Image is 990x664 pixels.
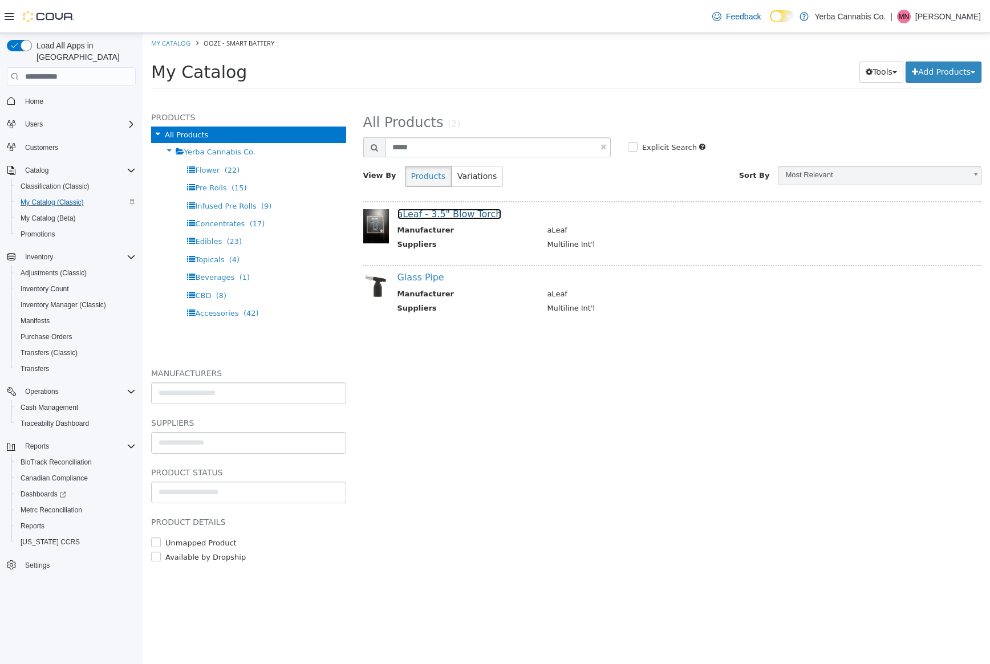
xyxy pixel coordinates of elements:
span: [US_STATE] CCRS [21,537,80,547]
button: Catalog [2,162,140,178]
span: Inventory Count [16,282,136,296]
span: Customers [21,140,136,154]
span: Reports [16,519,136,533]
span: Adjustments (Classic) [21,268,87,278]
span: (22) [82,133,98,141]
h5: Product Details [9,482,204,496]
span: My Catalog (Beta) [21,214,76,223]
button: Transfers [11,361,140,377]
span: My Catalog (Classic) [16,195,136,209]
a: My Catalog (Classic) [16,195,88,209]
p: | [890,10,892,23]
span: Cash Management [21,403,78,412]
button: Canadian Compliance [11,470,140,486]
span: Purchase Orders [21,332,72,341]
span: BioTrack Reconciliation [16,455,136,469]
span: Reports [25,442,49,451]
span: (8) [74,258,84,267]
span: Edibles [52,204,79,213]
span: Accessories [52,276,96,284]
button: Variations [309,133,360,154]
span: Home [21,93,136,108]
label: Available by Dropship [20,519,103,530]
span: Reports [21,522,44,531]
span: Classification (Classic) [21,182,90,191]
span: Settings [25,561,50,570]
span: Users [25,120,43,129]
button: Add Products [763,28,839,50]
span: Inventory Manager (Classic) [21,300,106,309]
img: 150 [221,176,246,210]
label: Explicit Search [497,109,554,120]
span: Most Relevant [636,133,823,151]
span: Classification (Classic) [16,180,136,193]
span: Promotions [21,230,55,239]
div: Michael Nezi [897,10,911,23]
span: BioTrack Reconciliation [21,458,92,467]
small: (2) [305,86,318,96]
button: Reports [11,518,140,534]
h5: Manufacturers [9,333,204,347]
button: Reports [21,439,54,453]
button: Metrc Reconciliation [11,502,140,518]
span: (42) [101,276,116,284]
span: Dashboards [16,487,136,501]
td: Multiline Int'l [396,206,820,220]
span: My Catalog (Classic) [21,198,84,207]
span: Catalog [21,164,136,177]
span: Infused Pre Rolls [52,169,113,177]
h5: Product Status [9,433,204,446]
span: View By [221,138,254,146]
h5: Suppliers [9,383,204,397]
span: Cash Management [16,401,136,414]
span: Transfers [16,362,136,376]
a: [US_STATE] CCRS [16,535,84,549]
a: BioTrack Reconciliation [16,455,96,469]
button: Operations [2,384,140,400]
span: Customers [25,143,58,152]
span: Inventory [21,250,136,264]
a: Transfers (Classic) [16,346,82,360]
span: Inventory Manager (Classic) [16,298,136,312]
a: Reports [16,519,49,533]
a: Dashboards [16,487,71,501]
a: My Catalog (Beta) [16,211,80,225]
a: Canadian Compliance [16,471,92,485]
span: Traceabilty Dashboard [21,419,89,428]
td: Multiline Int'l [396,270,820,284]
span: Adjustments (Classic) [16,266,136,280]
button: Inventory [2,249,140,265]
span: Ooze - Smart Battery [61,6,132,14]
p: Yerba Cannabis Co. [814,10,886,23]
a: Feedback [708,5,765,28]
span: CBD [52,258,68,267]
a: Purchase Orders [16,330,77,344]
a: Most Relevant [635,133,839,152]
a: Traceabilty Dashboard [16,417,94,430]
button: Adjustments (Classic) [11,265,140,281]
nav: Complex example [7,88,136,603]
button: Promotions [11,226,140,242]
span: Catalog [25,166,48,175]
span: MN [899,10,910,23]
span: Manifests [16,314,136,328]
span: Dashboards [21,490,66,499]
button: Reports [2,438,140,454]
span: Sort By [597,138,627,146]
span: Transfers [21,364,49,373]
button: Customers [2,139,140,156]
span: Washington CCRS [16,535,136,549]
span: Operations [21,385,136,398]
span: Feedback [726,11,761,22]
a: Adjustments (Classic) [16,266,91,280]
span: Canadian Compliance [16,471,136,485]
span: Promotions [16,227,136,241]
span: Metrc Reconciliation [16,503,136,517]
p: [PERSON_NAME] [915,10,981,23]
button: Inventory Count [11,281,140,297]
button: Traceabilty Dashboard [11,415,140,431]
span: Pre Rolls [52,150,84,159]
span: Transfers (Classic) [16,346,136,360]
input: Dark Mode [770,10,794,22]
a: Metrc Reconciliation [16,503,87,517]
